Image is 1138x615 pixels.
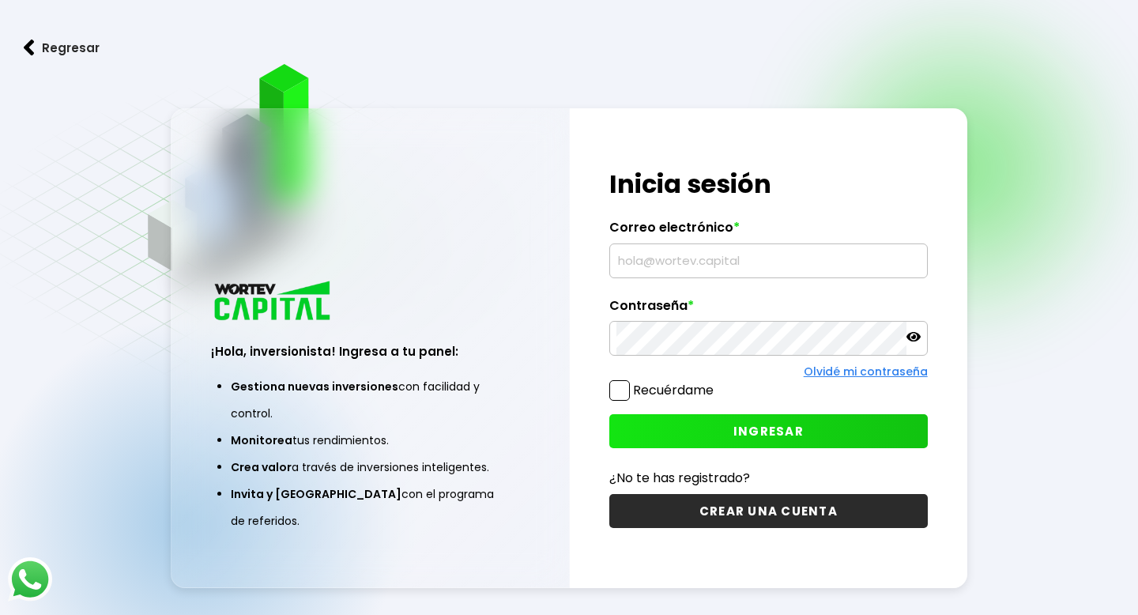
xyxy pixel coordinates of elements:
[609,165,927,203] h1: Inicia sesión
[231,459,292,475] span: Crea valor
[804,364,928,379] a: Olvidé mi contraseña
[231,486,401,502] span: Invita y [GEOGRAPHIC_DATA]
[616,244,920,277] input: hola@wortev.capital
[231,427,509,454] li: tus rendimientos.
[231,432,292,448] span: Monitorea
[633,381,714,399] label: Recuérdame
[231,481,509,534] li: con el programa de referidos.
[609,414,927,448] button: INGRESAR
[231,454,509,481] li: a través de inversiones inteligentes.
[609,468,927,528] a: ¿No te has registrado?CREAR UNA CUENTA
[609,494,927,528] button: CREAR UNA CUENTA
[609,220,927,243] label: Correo electrónico
[231,373,509,427] li: con facilidad y control.
[211,342,529,360] h3: ¡Hola, inversionista! Ingresa a tu panel:
[8,557,52,602] img: logos_whatsapp-icon.242b2217.svg
[609,468,927,488] p: ¿No te has registrado?
[24,40,35,56] img: flecha izquierda
[211,279,336,326] img: logo_wortev_capital
[733,423,804,440] span: INGRESAR
[609,298,927,322] label: Contraseña
[231,379,398,394] span: Gestiona nuevas inversiones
